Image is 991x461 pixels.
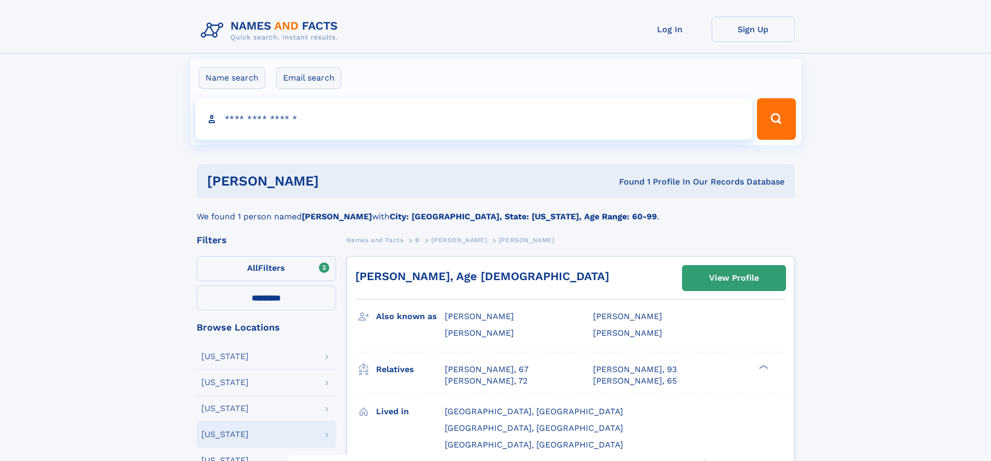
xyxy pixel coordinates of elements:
[415,233,420,246] a: B
[201,378,249,387] div: [US_STATE]
[499,236,555,244] span: [PERSON_NAME]
[197,235,336,245] div: Filters
[593,328,662,338] span: [PERSON_NAME]
[376,361,445,378] h3: Relatives
[593,311,662,321] span: [PERSON_NAME]
[355,270,609,283] a: [PERSON_NAME], Age [DEMOGRAPHIC_DATA]
[201,404,249,413] div: [US_STATE]
[197,323,336,332] div: Browse Locations
[445,311,514,321] span: [PERSON_NAME]
[628,17,712,42] a: Log In
[376,403,445,420] h3: Lived in
[712,17,795,42] a: Sign Up
[445,406,623,416] span: [GEOGRAPHIC_DATA], [GEOGRAPHIC_DATA]
[709,266,759,290] div: View Profile
[445,328,514,338] span: [PERSON_NAME]
[390,212,657,221] b: City: [GEOGRAPHIC_DATA], State: [US_STATE], Age Range: 60-99
[346,233,404,246] a: Names and Facts
[431,236,487,244] span: [PERSON_NAME]
[276,67,341,89] label: Email search
[197,17,346,45] img: Logo Names and Facts
[247,263,258,273] span: All
[199,67,265,89] label: Name search
[201,430,249,439] div: [US_STATE]
[593,364,677,375] a: [PERSON_NAME], 93
[593,375,677,387] a: [PERSON_NAME], 65
[445,375,527,387] a: [PERSON_NAME], 72
[207,175,469,188] h1: [PERSON_NAME]
[469,176,784,188] div: Found 1 Profile In Our Records Database
[445,440,623,450] span: [GEOGRAPHIC_DATA], [GEOGRAPHIC_DATA]
[302,212,372,221] b: [PERSON_NAME]
[415,236,420,244] span: B
[431,233,487,246] a: [PERSON_NAME]
[197,198,795,223] div: We found 1 person named with .
[445,364,529,375] a: [PERSON_NAME], 67
[376,308,445,325] h3: Also known as
[683,266,786,291] a: View Profile
[757,98,795,140] button: Search Button
[196,98,753,140] input: search input
[445,423,623,433] span: [GEOGRAPHIC_DATA], [GEOGRAPHIC_DATA]
[197,256,336,281] label: Filters
[756,363,769,370] div: ❯
[201,352,249,361] div: [US_STATE]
